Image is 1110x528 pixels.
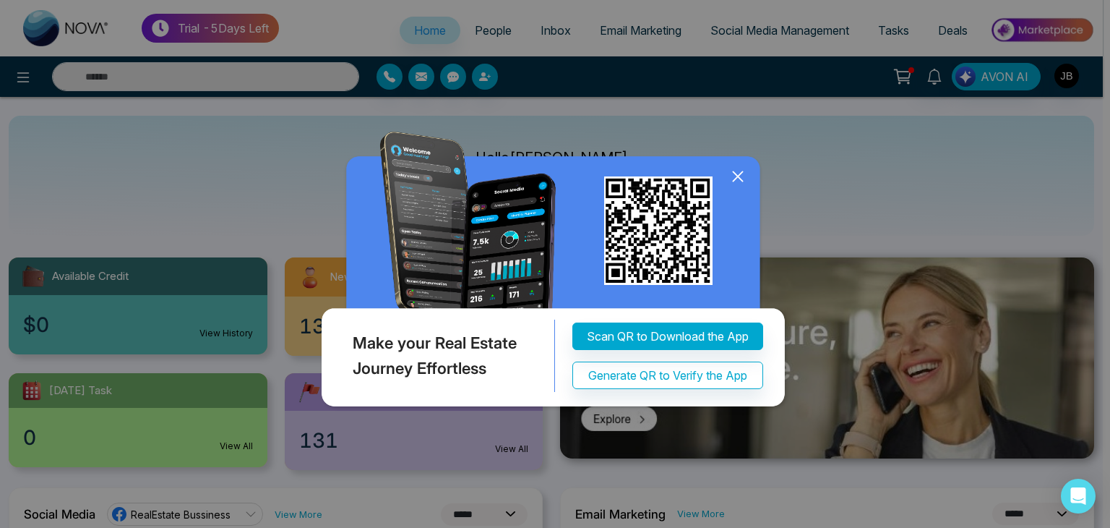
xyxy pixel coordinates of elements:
[318,320,555,392] div: Make your Real Estate Journey Effortless
[604,176,713,285] img: qr_for_download_app.png
[572,323,763,350] button: Scan QR to Download the App
[318,132,792,413] img: QRModal
[572,362,763,389] button: Generate QR to Verify the App
[1061,479,1096,514] div: Open Intercom Messenger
